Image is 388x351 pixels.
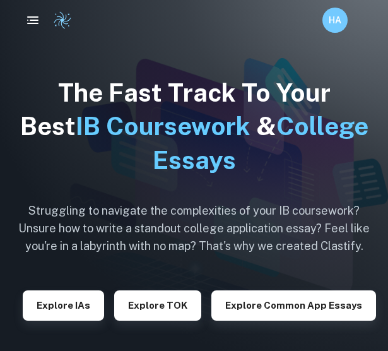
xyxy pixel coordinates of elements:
[114,290,201,321] button: Explore TOK
[23,299,104,311] a: Explore IAs
[15,202,373,255] h6: Struggling to navigate the complexities of your IB coursework? Unsure how to write a standout col...
[211,299,376,311] a: Explore Common App essays
[23,290,104,321] button: Explore IAs
[45,11,72,30] a: Clastify logo
[211,290,376,321] button: Explore Common App essays
[322,8,348,33] button: HA
[114,299,201,311] a: Explore TOK
[153,111,368,174] span: College Essays
[328,13,343,27] h6: HA
[15,76,373,177] h1: The Fast Track To Your Best &
[76,111,250,141] span: IB Coursework
[53,11,72,30] img: Clastify logo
